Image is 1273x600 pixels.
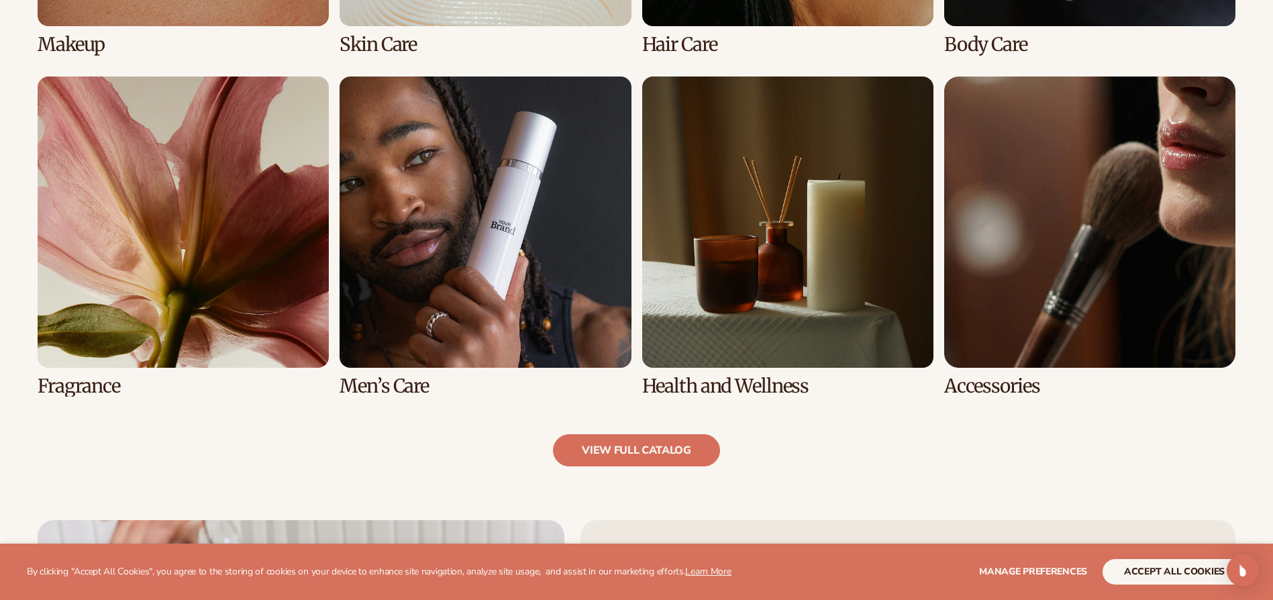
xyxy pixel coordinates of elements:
button: accept all cookies [1103,559,1246,585]
h3: Hair Care [642,34,933,55]
div: 8 / 8 [944,77,1235,397]
a: Learn More [685,565,731,578]
a: view full catalog [553,434,720,466]
div: Open Intercom Messenger [1227,554,1259,587]
button: Manage preferences [979,559,1087,585]
h3: Body Care [944,34,1235,55]
h3: Makeup [38,34,329,55]
div: 6 / 8 [340,77,631,397]
div: 5 / 8 [38,77,329,397]
h3: Skin Care [340,34,631,55]
p: By clicking "Accept All Cookies", you agree to the storing of cookies on your device to enhance s... [27,566,731,578]
span: Manage preferences [979,565,1087,578]
div: 7 / 8 [642,77,933,397]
